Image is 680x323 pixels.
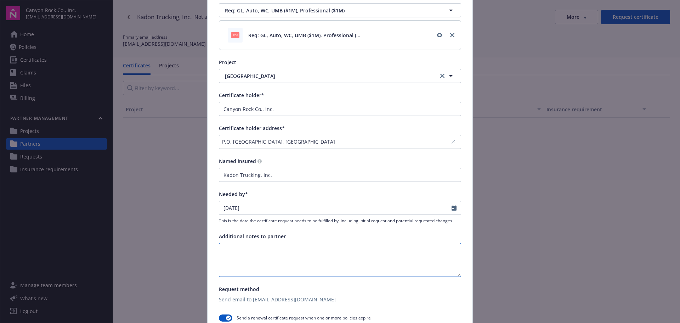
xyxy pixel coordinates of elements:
button: P.O. [GEOGRAPHIC_DATA], [GEOGRAPHIC_DATA] [219,135,461,149]
a: clear selection [438,72,447,80]
span: This is the date the certificate request needs to be fulfilled by, including initial request and ... [219,218,461,224]
span: Additional notes to partner [219,233,286,240]
input: MM/DD/YYYY [219,201,452,215]
a: Remove [447,29,458,41]
svg: Calendar [452,205,457,211]
span: [GEOGRAPHIC_DATA] [225,72,424,80]
button: Req: GL, Auto, WC, UMB ($1M), Professional ($1M) [219,3,461,17]
div: P.O. [GEOGRAPHIC_DATA], [GEOGRAPHIC_DATA] [222,138,451,145]
div: Send email to [EMAIL_ADDRESS][DOMAIN_NAME] [219,296,461,303]
a: View [434,29,445,41]
button: [GEOGRAPHIC_DATA]clear selection [219,69,461,83]
span: Project [219,59,236,66]
span: Certificate holder address* [219,125,285,132]
span: Certificate holder* [219,92,264,99]
span: Needed by* [219,191,248,197]
span: Req: GL, Auto, WC, UMB ($1M), Professional ($1M) [225,7,424,14]
span: Req: GL, Auto, WC, UMB ($1M), Professional ($1M) [248,32,362,39]
span: Named insured [219,158,256,165]
span: Send a renewal certificate request when one or more policies expire [237,315,371,321]
div: Request method [219,285,461,293]
span: pdf [231,32,239,38]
